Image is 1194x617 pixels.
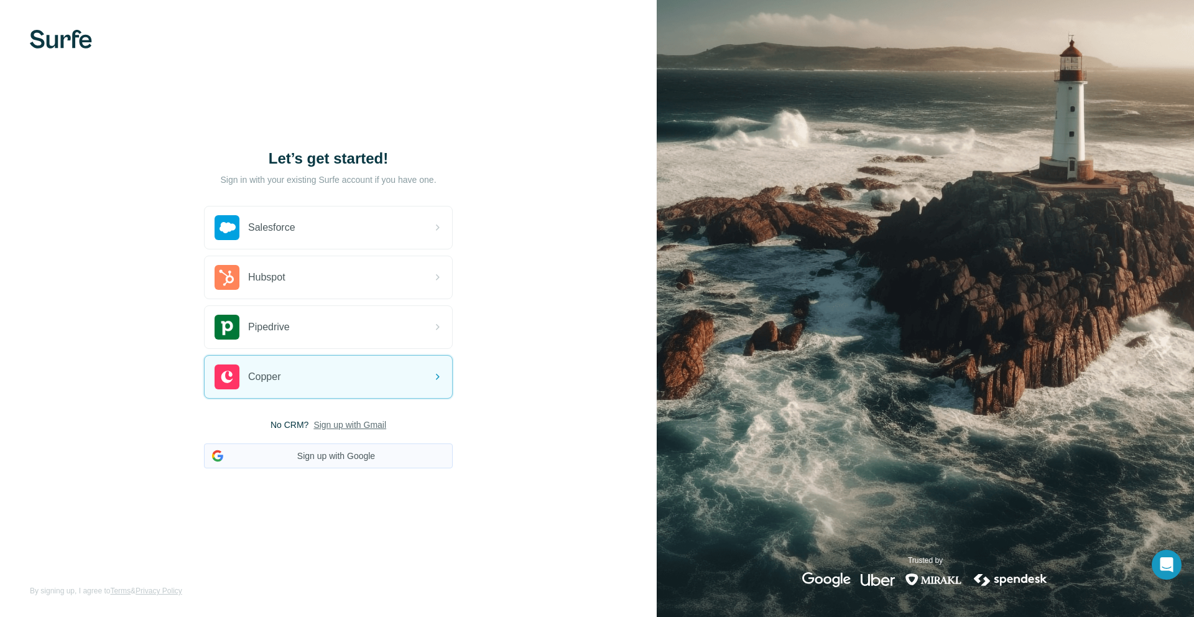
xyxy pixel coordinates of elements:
[204,443,453,468] button: Sign up with Google
[215,364,239,389] img: copper's logo
[271,419,308,431] span: No CRM?
[908,555,943,566] p: Trusted by
[204,149,453,169] h1: Let’s get started!
[110,587,131,595] a: Terms
[136,587,182,595] a: Privacy Policy
[861,572,895,587] img: uber's logo
[215,315,239,340] img: pipedrive's logo
[215,265,239,290] img: hubspot's logo
[1152,550,1182,580] div: Open Intercom Messenger
[215,215,239,240] img: salesforce's logo
[972,572,1049,587] img: spendesk's logo
[802,572,851,587] img: google's logo
[248,220,295,235] span: Salesforce
[30,585,182,596] span: By signing up, I agree to &
[30,30,92,49] img: Surfe's logo
[220,174,436,186] p: Sign in with your existing Surfe account if you have one.
[248,369,280,384] span: Copper
[248,320,290,335] span: Pipedrive
[248,270,285,285] span: Hubspot
[905,572,962,587] img: mirakl's logo
[313,419,386,431] button: Sign up with Gmail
